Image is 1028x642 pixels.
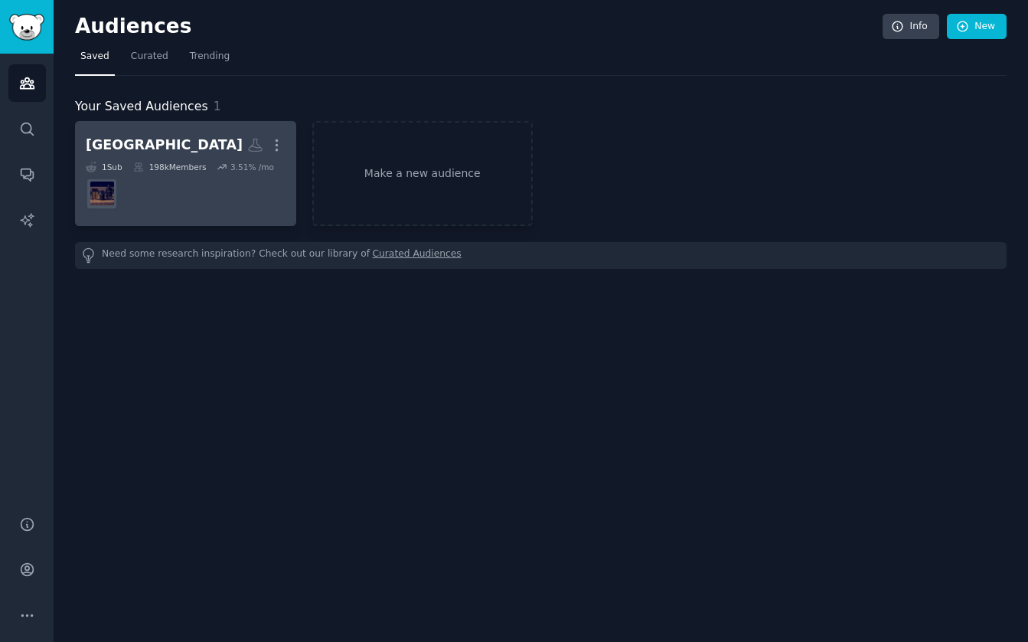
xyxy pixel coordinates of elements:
span: Curated [131,50,168,64]
div: Need some research inspiration? Check out our library of [75,242,1007,269]
a: Curated [126,44,174,76]
a: Trending [184,44,235,76]
span: Saved [80,50,109,64]
span: 1 [214,99,221,113]
a: Curated Audiences [373,247,462,264]
img: Colognes [90,182,114,205]
span: Your Saved Audiences [75,97,208,116]
div: [GEOGRAPHIC_DATA] [86,136,243,155]
h2: Audiences [75,15,883,39]
a: New [947,14,1007,40]
div: 3.51 % /mo [230,162,274,172]
div: 1 Sub [86,162,122,172]
a: [GEOGRAPHIC_DATA]1Sub198kMembers3.51% /moColognes [75,121,296,226]
span: Trending [190,50,230,64]
a: Saved [75,44,115,76]
a: Info [883,14,939,40]
a: Make a new audience [312,121,534,226]
img: GummySearch logo [9,14,44,41]
div: 198k Members [133,162,207,172]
